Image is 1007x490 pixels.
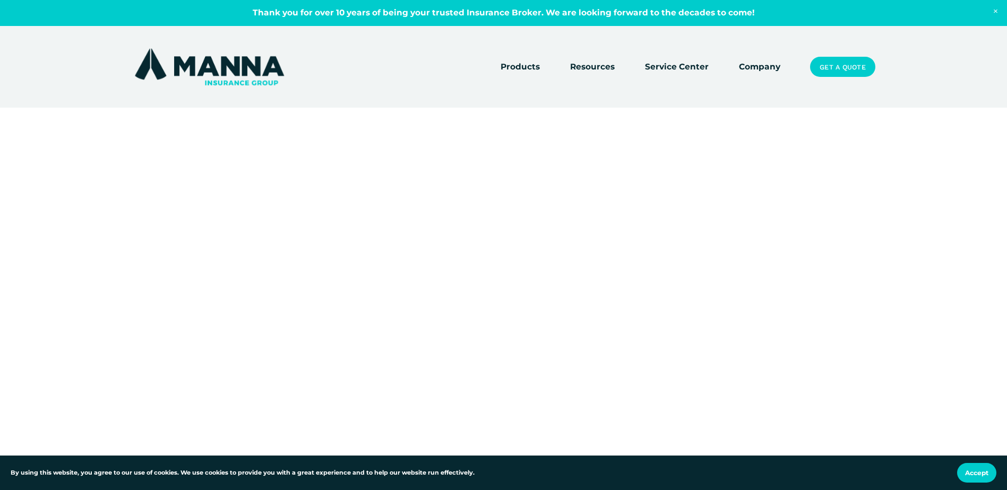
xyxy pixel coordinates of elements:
[739,59,780,74] a: Company
[957,463,996,483] button: Accept
[11,468,475,478] p: By using this website, you agree to our use of cookies. We use cookies to provide you with a grea...
[501,59,540,74] a: folder dropdown
[132,46,287,87] img: Manna Insurance Group
[965,469,988,477] span: Accept
[501,60,540,74] span: Products
[645,59,709,74] a: Service Center
[570,60,615,74] span: Resources
[810,57,875,77] a: Get a Quote
[570,59,615,74] a: folder dropdown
